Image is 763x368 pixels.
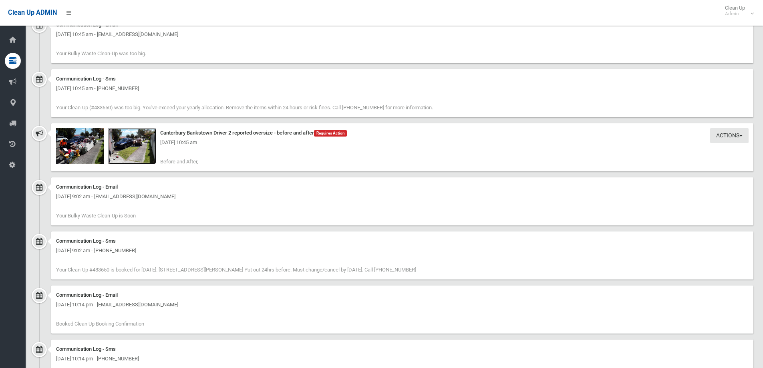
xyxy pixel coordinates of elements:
[56,128,749,138] div: Canterbury Bankstown Driver 2 reported oversize - before and after
[56,84,749,93] div: [DATE] 10:45 am - [PHONE_NUMBER]
[56,354,749,364] div: [DATE] 10:14 pm - [PHONE_NUMBER]
[710,128,749,143] button: Actions
[56,213,136,219] span: Your Bulky Waste Clean-Up is Soon
[721,5,753,17] span: Clean Up
[56,105,433,111] span: Your Clean-Up (#483650) was too big. You've exceed your yearly allocation. Remove the items withi...
[56,344,749,354] div: Communication Log - Sms
[56,246,749,255] div: [DATE] 9:02 am - [PHONE_NUMBER]
[56,182,749,192] div: Communication Log - Email
[108,128,156,164] img: 2025-09-2310.44.536764008180349408980.jpg
[56,321,144,327] span: Booked Clean Up Booking Confirmation
[56,74,749,84] div: Communication Log - Sms
[56,267,416,273] span: Your Clean-Up #483650 is booked for [DATE]. [STREET_ADDRESS][PERSON_NAME] Put out 24hrs before. M...
[725,11,745,17] small: Admin
[314,130,347,137] span: Requires Action
[56,300,749,310] div: [DATE] 10:14 pm - [EMAIL_ADDRESS][DOMAIN_NAME]
[56,128,104,164] img: 2025-09-2310.38.423933091451896496148.jpg
[160,159,198,165] span: Before and After,
[56,138,749,147] div: [DATE] 10:45 am
[8,9,57,16] span: Clean Up ADMIN
[56,192,749,201] div: [DATE] 9:02 am - [EMAIL_ADDRESS][DOMAIN_NAME]
[56,290,749,300] div: Communication Log - Email
[56,30,749,39] div: [DATE] 10:45 am - [EMAIL_ADDRESS][DOMAIN_NAME]
[56,236,749,246] div: Communication Log - Sms
[56,50,146,56] span: Your Bulky Waste Clean-Up was too big.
